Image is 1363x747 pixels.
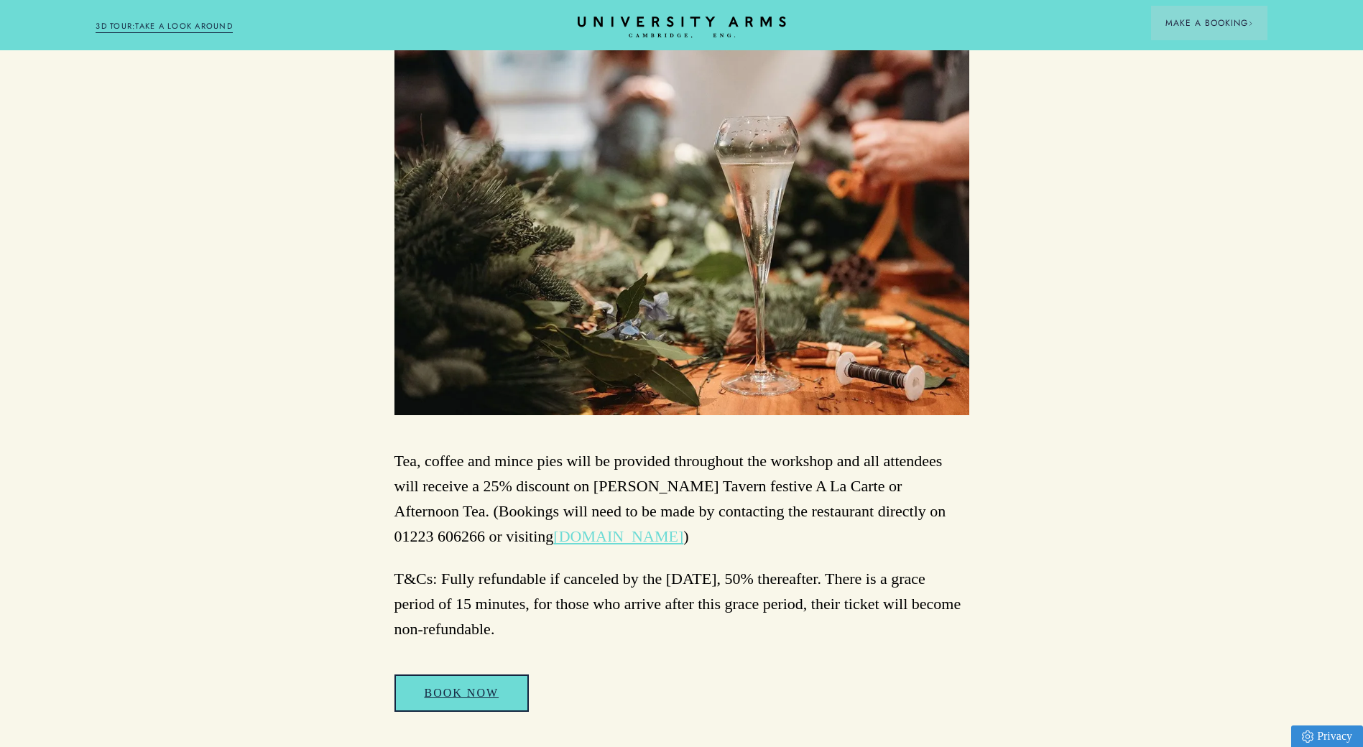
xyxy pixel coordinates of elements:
p: T&Cs: Fully refundable if canceled by the [DATE], 50% thereafter. There is a grace period of 15 m... [394,566,969,642]
img: 5d14fc.webp [394,32,969,415]
a: Home [578,17,786,39]
a: Book Now [394,674,530,712]
img: Arrow icon [1248,21,1253,26]
a: Privacy [1291,725,1363,747]
p: Tea, coffee and mince pies will be provided throughout the workshop and all attendees will receiv... [394,448,969,549]
button: Make a BookingArrow icon [1151,6,1267,40]
a: 3D TOUR:TAKE A LOOK AROUND [96,20,233,33]
img: Privacy [1302,730,1313,743]
a: [DOMAIN_NAME] [553,527,683,545]
span: Make a Booking [1165,17,1253,29]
